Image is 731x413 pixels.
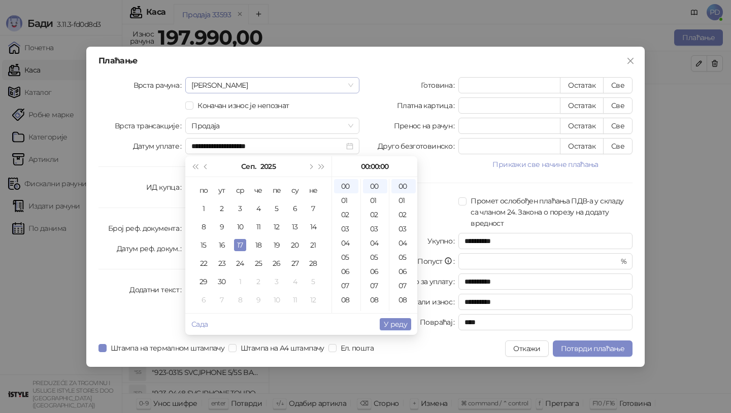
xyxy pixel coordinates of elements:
[197,257,210,269] div: 22
[334,179,358,193] div: 00
[391,293,416,307] div: 08
[391,279,416,293] div: 07
[316,156,327,177] button: Следећа година (Control + right)
[391,236,416,250] div: 04
[191,141,344,152] input: Датум уплате
[191,118,353,133] span: Продаја
[286,291,304,309] td: 2025-10-11
[334,236,358,250] div: 04
[363,307,387,321] div: 09
[622,53,639,69] button: Close
[231,199,249,218] td: 2025-09-03
[392,294,459,310] label: Преостали износ
[304,199,322,218] td: 2025-09-07
[271,257,283,269] div: 26
[115,118,186,134] label: Врста трансакције
[194,272,213,291] td: 2025-09-29
[363,208,387,222] div: 02
[194,291,213,309] td: 2025-10-06
[304,236,322,254] td: 2025-09-21
[193,100,293,111] span: Коначан износ је непознат
[363,279,387,293] div: 07
[289,202,301,215] div: 6
[213,291,231,309] td: 2025-10-07
[134,77,186,93] label: Врста рачуна
[194,236,213,254] td: 2025-09-15
[252,202,264,215] div: 4
[305,156,316,177] button: Следећи месец (PageDown)
[234,294,246,306] div: 8
[380,318,411,330] button: У реду
[249,272,268,291] td: 2025-10-02
[197,294,210,306] div: 6
[197,239,210,251] div: 15
[98,57,633,65] div: Плаћање
[304,291,322,309] td: 2025-10-12
[213,254,231,272] td: 2025-09-23
[391,179,416,193] div: 00
[231,236,249,254] td: 2025-09-17
[271,202,283,215] div: 5
[249,236,268,254] td: 2025-09-18
[234,276,246,288] div: 1
[213,181,231,199] th: ут
[289,294,301,306] div: 11
[307,294,319,306] div: 12
[363,250,387,264] div: 05
[231,218,249,236] td: 2025-09-10
[268,236,286,254] td: 2025-09-19
[133,138,186,154] label: Датум уплате
[260,156,276,177] button: Изабери годину
[252,276,264,288] div: 2
[561,344,624,353] span: Потврди плаћање
[194,254,213,272] td: 2025-09-22
[216,257,228,269] div: 23
[289,221,301,233] div: 13
[286,199,304,218] td: 2025-09-06
[216,276,228,288] div: 30
[363,264,387,279] div: 06
[307,202,319,215] div: 7
[271,221,283,233] div: 12
[334,293,358,307] div: 08
[334,264,358,279] div: 06
[560,97,604,114] button: Остатак
[216,239,228,251] div: 16
[286,236,304,254] td: 2025-09-20
[467,195,633,229] span: Промет ослобођен плаћања ПДВ-а у складу са чланом 24. Закона о порезу на додату вредност
[234,221,246,233] div: 10
[334,208,358,222] div: 02
[249,291,268,309] td: 2025-10-09
[334,307,358,321] div: 09
[427,233,459,249] label: Укупно
[286,272,304,291] td: 2025-10-04
[249,181,268,199] th: че
[234,257,246,269] div: 24
[626,57,635,65] span: close
[603,77,633,93] button: Све
[252,221,264,233] div: 11
[363,193,387,208] div: 01
[107,342,228,354] span: Штампа на термалном штампачу
[249,218,268,236] td: 2025-09-11
[252,239,264,251] div: 18
[271,239,283,251] div: 19
[334,250,358,264] div: 05
[363,179,387,193] div: 00
[307,276,319,288] div: 5
[241,156,256,177] button: Изабери месец
[191,320,208,329] a: Сада
[307,239,319,251] div: 21
[197,221,210,233] div: 8
[560,77,604,93] button: Остатак
[271,276,283,288] div: 3
[378,138,458,154] label: Друго безготовинско
[417,253,458,269] label: Попуст
[216,294,228,306] div: 7
[394,273,458,290] label: Укупно за уплату
[553,340,633,357] button: Потврди плаћање
[231,254,249,272] td: 2025-09-24
[216,202,228,215] div: 2
[560,118,604,134] button: Остатак
[334,222,358,236] div: 03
